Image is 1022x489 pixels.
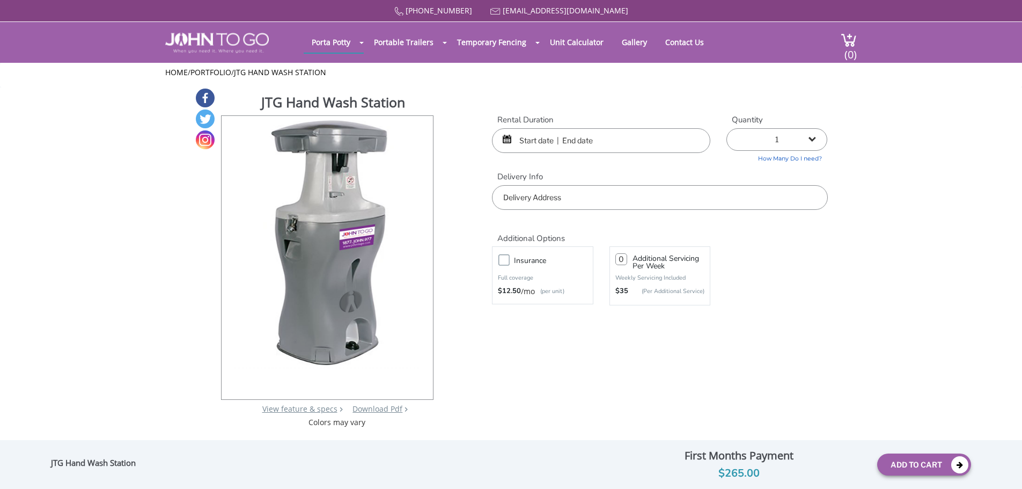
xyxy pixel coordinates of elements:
[841,33,857,47] img: cart a
[220,417,454,428] div: Colors may vary
[196,110,215,128] a: Twitter
[304,32,358,53] a: Porta Potty
[726,151,827,163] a: How Many Do I need?
[514,254,598,267] h3: Insurance
[498,286,521,297] strong: $12.50
[366,32,442,53] a: Portable Trailers
[190,67,231,77] a: Portfolio
[490,8,501,15] img: Mail
[542,32,612,53] a: Unit Calculator
[165,33,269,53] img: JOHN to go
[261,93,454,114] h1: JTG Hand Wash Station
[196,89,215,107] a: Facebook
[615,274,704,282] p: Weekly Servicing Included
[165,67,188,77] a: Home
[498,273,587,283] p: Full coverage
[405,407,408,412] img: chevron.png
[51,458,141,472] div: JTG Hand Wash Station
[633,255,704,270] h3: Additional Servicing Per Week
[877,454,971,476] button: Add To Cart
[498,286,587,297] div: /mo
[492,171,827,183] label: Delivery Info
[609,465,869,482] div: $265.00
[352,404,402,414] a: Download Pdf
[615,253,627,265] input: 0
[340,407,343,412] img: right arrow icon
[234,67,326,77] a: JTG Hand Wash Station
[726,114,827,126] label: Quantity
[492,128,710,153] input: Start date | End date
[449,32,534,53] a: Temporary Fencing
[609,447,869,465] div: First Months Payment
[492,114,710,126] label: Rental Duration
[614,32,655,53] a: Gallery
[844,39,857,62] span: (0)
[406,5,472,16] a: [PHONE_NUMBER]
[165,67,857,78] ul: / /
[262,404,337,414] a: View feature & specs
[492,221,827,244] h2: Additional Options
[492,185,827,210] input: Delivery Address
[628,287,704,295] p: (Per Additional Service)
[196,130,215,149] a: Instagram
[394,7,403,16] img: Call
[535,286,564,297] p: (per unit)
[503,5,628,16] a: [EMAIL_ADDRESS][DOMAIN_NAME]
[615,286,628,297] strong: $35
[233,116,421,369] img: Product
[657,32,712,53] a: Contact Us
